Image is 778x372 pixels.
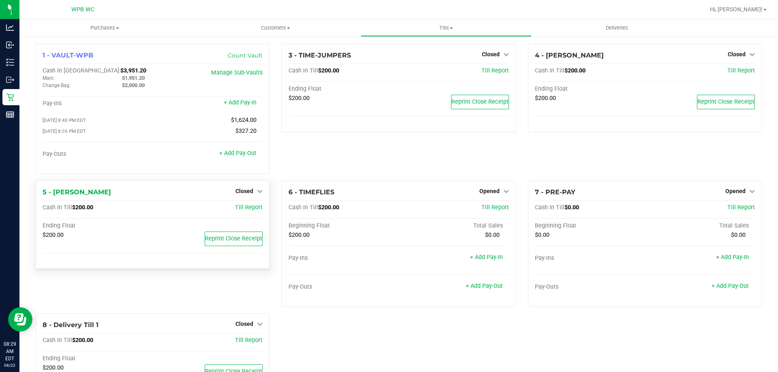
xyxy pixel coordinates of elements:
a: + Add Pay-Out [219,150,256,157]
span: 1 - VAULT-WPB [43,51,93,59]
span: [DATE] 8:26 PM EDT [43,128,86,134]
inline-svg: Reports [6,111,14,119]
div: Pay-Outs [535,283,645,291]
a: Count Vault [228,52,263,59]
span: $200.00 [72,337,93,344]
span: $0.00 [564,204,579,211]
a: Till Report [727,67,755,74]
span: Cash In Till [43,204,72,211]
span: $0.00 [535,232,549,238]
div: Beginning Float [535,222,645,230]
span: Reprint Close Receipt [697,98,754,105]
span: Opened [479,188,500,194]
span: 6 - TIMEFLIES [289,188,334,196]
span: [DATE] 8:40 PM EDT [43,117,86,123]
span: Customers [190,24,360,32]
span: Cash In Till [289,204,318,211]
span: Closed [235,321,253,327]
div: Beginning Float [289,222,399,230]
span: $200.00 [289,232,310,238]
a: + Add Pay-Out [712,283,749,289]
span: Purchases [19,24,190,32]
p: 08/22 [4,362,16,368]
span: Cash In Till [535,204,564,211]
a: + Add Pay-In [224,99,256,106]
span: $200.00 [289,95,310,102]
span: $200.00 [535,95,556,102]
span: $200.00 [72,204,93,211]
a: Till Report [235,204,263,211]
span: 8 - Delivery Till 1 [43,321,98,329]
a: Customers [190,19,361,36]
span: 3 - TIME-JUMPERS [289,51,351,59]
a: Till Report [481,204,509,211]
a: Deliveries [532,19,702,36]
div: Pay-Ins [43,100,153,107]
span: Hi, [PERSON_NAME]! [710,6,763,13]
span: Till Report [235,337,263,344]
div: Ending Float [535,85,645,93]
a: + Add Pay-In [716,254,749,261]
button: Reprint Close Receipt [451,95,509,109]
inline-svg: Analytics [6,23,14,32]
span: $200.00 [43,232,64,238]
div: Total Sales [399,222,509,230]
inline-svg: Retail [6,93,14,101]
span: $200.00 [318,204,339,211]
a: Purchases [19,19,190,36]
iframe: Resource center [8,307,32,332]
span: $200.00 [318,67,339,74]
span: 5 - [PERSON_NAME] [43,188,111,196]
span: Tills [361,24,531,32]
div: Total Sales [645,222,755,230]
span: Reprint Close Receipt [205,235,262,242]
a: + Add Pay-Out [466,283,503,289]
a: Till Report [727,204,755,211]
span: Cash In Till [535,67,564,74]
span: $0.00 [731,232,746,238]
span: WPB WC [71,6,94,13]
button: Reprint Close Receipt [697,95,755,109]
span: $2,000.00 [122,82,145,88]
span: $200.00 [564,67,586,74]
button: Reprint Close Receipt [205,232,263,246]
span: 4 - [PERSON_NAME] [535,51,604,59]
span: Opened [725,188,746,194]
a: Manage Sub-Vaults [211,69,263,76]
span: $3,951.20 [120,67,146,74]
span: Closed [235,188,253,194]
span: Reprint Close Receipt [451,98,509,105]
span: Closed [482,51,500,57]
span: Cash In Till [43,337,72,344]
a: Tills [361,19,531,36]
a: + Add Pay-In [470,254,503,261]
span: 7 - PRE-PAY [535,188,575,196]
div: Ending Float [43,355,153,362]
span: $1,624.00 [231,117,256,123]
span: Deliveries [595,24,639,32]
inline-svg: Inventory [6,58,14,66]
div: Pay-Outs [289,283,399,291]
span: Cash In [GEOGRAPHIC_DATA]: [43,67,120,74]
div: Ending Float [43,222,153,230]
span: Main: [43,75,55,81]
div: Pay-Ins [535,255,645,262]
span: $0.00 [485,232,500,238]
div: Ending Float [289,85,399,93]
div: Pay-Ins [289,255,399,262]
span: $1,951.20 [122,75,145,81]
span: $327.20 [235,128,256,134]
inline-svg: Outbound [6,76,14,84]
inline-svg: Inbound [6,41,14,49]
span: Closed [728,51,746,57]
span: Cash In Till [289,67,318,74]
span: Change Bag: [43,83,71,88]
div: Pay-Outs [43,151,153,158]
p: 08:29 AM EDT [4,340,16,362]
a: Till Report [481,67,509,74]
